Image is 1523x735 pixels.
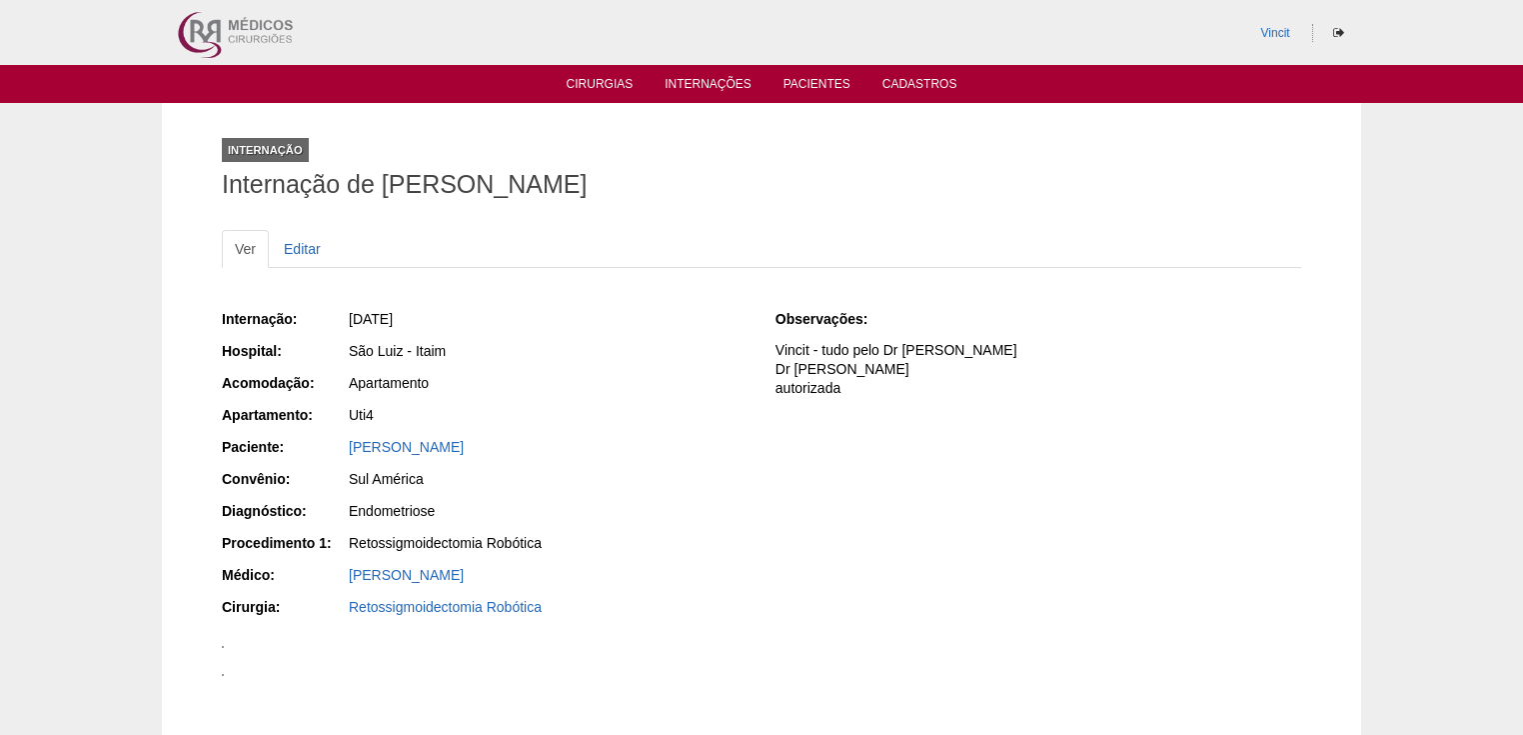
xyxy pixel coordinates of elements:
a: Vincit [1261,26,1290,40]
div: Internação [222,138,309,162]
p: Vincit - tudo pelo Dr [PERSON_NAME] Dr [PERSON_NAME] autorizada [775,341,1301,398]
div: Médico: [222,565,347,585]
a: Pacientes [783,77,850,97]
div: Convênio: [222,469,347,489]
div: Procedimento 1: [222,533,347,553]
div: Internação: [222,309,347,329]
div: Paciente: [222,437,347,457]
a: Editar [271,230,334,268]
div: Endometriose [349,501,748,521]
div: Diagnóstico: [222,501,347,521]
div: Cirurgia: [222,597,347,617]
div: Uti4 [349,405,748,425]
div: Observações: [775,309,900,329]
div: Sul América [349,469,748,489]
div: São Luiz - Itaim [349,341,748,361]
div: Retossigmoidectomia Robótica [349,533,748,553]
div: Hospital: [222,341,347,361]
i: Sair [1333,27,1344,39]
a: [PERSON_NAME] [349,567,464,583]
a: Ver [222,230,269,268]
div: Acomodação: [222,373,347,393]
a: Cadastros [882,77,957,97]
a: Retossigmoidectomia Robótica [349,599,542,615]
div: Apartamento: [222,405,347,425]
div: Apartamento [349,373,748,393]
a: [PERSON_NAME] [349,439,464,455]
a: Cirurgias [567,77,634,97]
span: [DATE] [349,311,393,327]
a: Internações [665,77,752,97]
h1: Internação de [PERSON_NAME] [222,172,1301,197]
